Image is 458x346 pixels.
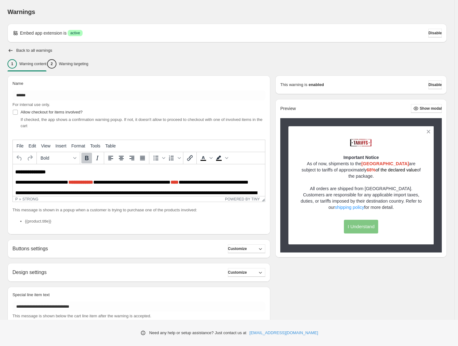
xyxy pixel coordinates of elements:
button: Customize [228,244,265,253]
div: strong [22,197,38,201]
button: Formats [38,153,79,163]
span: View [41,143,51,148]
button: Align right [127,153,137,163]
span: File [17,143,24,148]
span: Show modal [420,106,442,111]
button: 1Warning content [7,57,46,70]
iframe: Rich Text Area [13,164,265,196]
div: Numbered list [166,153,182,163]
p: This message is shown in a popup when a customer is trying to purchase one of the products involved: [12,207,265,213]
span: Name [12,81,23,86]
span: This message is shown below the cart line item after the warning is accepted. [12,314,151,318]
button: Undo [14,153,25,163]
li: {{product.title}} [25,218,265,224]
span: Special line item text [12,292,50,297]
div: 2 [47,59,56,69]
span: [GEOGRAPHIC_DATA] [361,161,409,166]
h2: Buttons settings [12,246,48,252]
span: Format [71,143,85,148]
span: Customize [228,246,247,251]
div: Text color [198,153,214,163]
strong: Important Notice [344,155,379,160]
button: Italic [92,153,103,163]
h2: Preview [280,106,296,111]
h2: Design settings [12,269,46,275]
div: » [19,197,21,201]
p: This warning is [280,82,307,88]
span: Table [105,143,116,148]
span: Warnings [7,8,35,15]
span: Allow checkout for items involved? [21,110,83,114]
p: Warning content [19,61,46,66]
span: Customize [228,270,247,275]
p: Warning targeting [59,61,88,66]
button: Customize [228,268,265,277]
button: Align center [116,153,127,163]
strong: enabled [309,82,324,88]
button: Insert/edit link [185,153,195,163]
div: Resize [260,196,265,202]
span: active [70,31,80,36]
p: As of now, shipments to the are subject to tariffs of approximately of the package. All orders ar... [299,161,423,210]
button: Disable [428,80,442,89]
span: Tools [90,143,100,148]
span: Edit [29,143,36,148]
a: Powered by Tiny [225,197,260,201]
span: Bold [41,156,71,161]
strong: 68% [367,167,376,172]
button: 2Warning targeting [47,57,88,70]
button: Redo [25,153,35,163]
button: Align left [105,153,116,163]
span: If checked, the app shows a confirmation warning popup. If not, it doesn't allow to proceed to ch... [21,117,263,128]
span: Insert [55,143,66,148]
span: Disable [428,82,442,87]
button: Bold [81,153,92,163]
div: 1 [7,59,17,69]
div: Bullet list [151,153,166,163]
button: Justify [137,153,148,163]
div: p [15,197,18,201]
button: Disable [428,29,442,37]
div: Background color [214,153,229,163]
span: of the declared value [376,167,417,172]
a: shipping policy [335,205,364,210]
body: Rich Text Area. Press ALT-0 for help. [2,5,250,43]
button: Show modal [411,104,442,113]
p: Embed app extension is [20,30,66,36]
span: Disable [428,31,442,36]
a: [EMAIL_ADDRESS][DOMAIN_NAME] [249,330,318,336]
button: I Understand [344,220,378,233]
h2: Back to all warnings [16,48,52,53]
span: For internal use only. [12,102,50,107]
